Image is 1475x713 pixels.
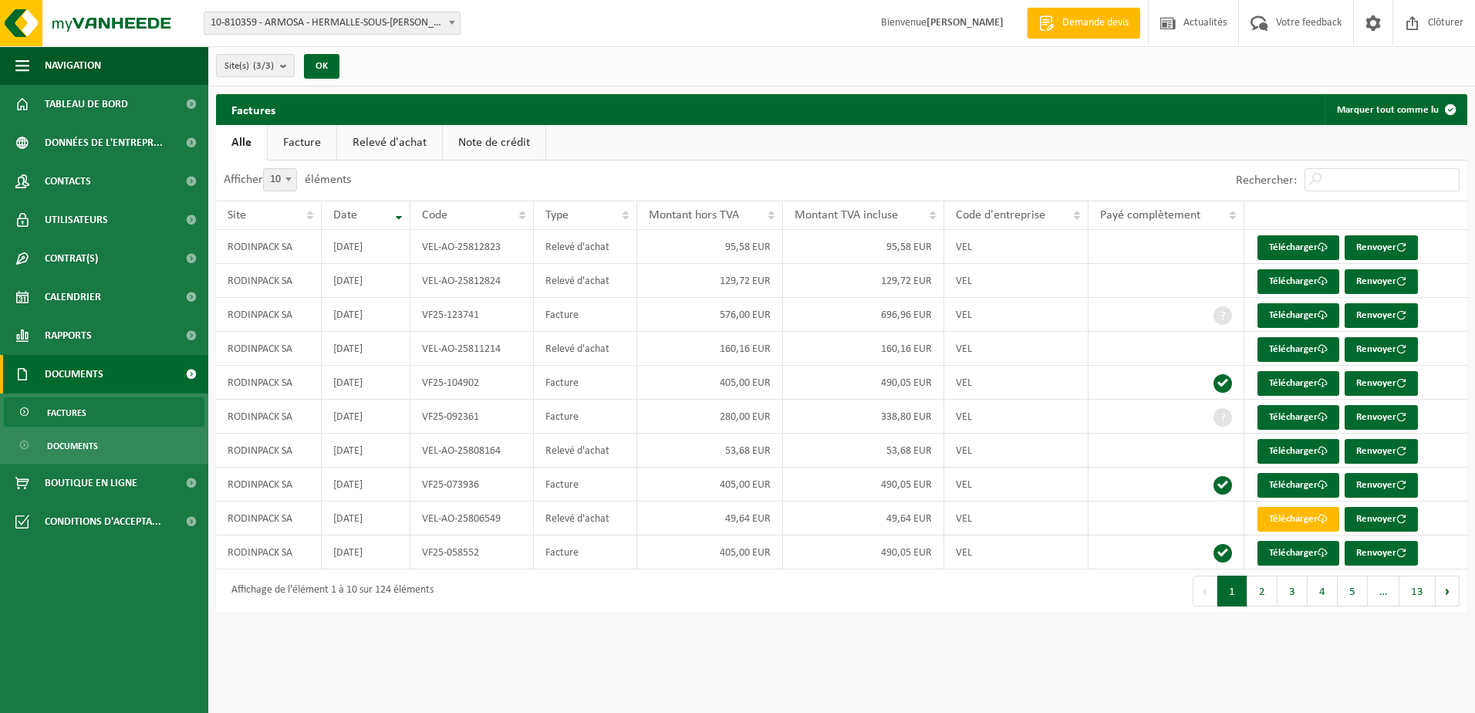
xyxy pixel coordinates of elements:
[410,536,534,569] td: VF25-058552
[45,162,91,201] span: Contacts
[795,209,898,221] span: Montant TVA incluse
[322,264,410,298] td: [DATE]
[224,577,434,605] div: Affichage de l'élément 1 à 10 sur 124 éléments
[45,316,92,355] span: Rapports
[637,502,783,536] td: 49,64 EUR
[45,46,101,85] span: Navigation
[410,230,534,264] td: VEL-AO-25812823
[1100,209,1200,221] span: Payé complètement
[1308,576,1338,607] button: 4
[443,125,545,161] a: Note de crédit
[410,264,534,298] td: VEL-AO-25812824
[956,209,1045,221] span: Code d'entreprise
[1399,576,1436,607] button: 13
[637,468,783,502] td: 405,00 EUR
[264,169,296,191] span: 10
[783,434,944,468] td: 53,68 EUR
[45,502,161,541] span: Conditions d'accepta...
[944,298,1088,332] td: VEL
[783,400,944,434] td: 338,80 EUR
[927,17,1004,29] strong: [PERSON_NAME]
[47,431,98,461] span: Documents
[45,464,137,502] span: Boutique en ligne
[216,125,267,161] a: Alle
[637,230,783,264] td: 95,58 EUR
[637,536,783,569] td: 405,00 EUR
[322,536,410,569] td: [DATE]
[1236,174,1297,187] label: Rechercher:
[410,332,534,366] td: VEL-AO-25811214
[1345,269,1418,294] button: Renvoyer
[1058,15,1132,31] span: Demande devis
[649,209,739,221] span: Montant hors TVA
[1368,576,1399,607] span: …
[637,298,783,332] td: 576,00 EUR
[637,264,783,298] td: 129,72 EUR
[1345,371,1418,396] button: Renvoyer
[216,298,322,332] td: RODINPACK SA
[944,502,1088,536] td: VEL
[216,54,295,77] button: Site(s)(3/3)
[1247,576,1278,607] button: 2
[8,679,258,713] iframe: chat widget
[216,366,322,400] td: RODINPACK SA
[1345,235,1418,260] button: Renvoyer
[637,332,783,366] td: 160,16 EUR
[224,55,274,78] span: Site(s)
[410,502,534,536] td: VEL-AO-25806549
[45,123,163,162] span: Données de l'entrepr...
[783,366,944,400] td: 490,05 EUR
[534,298,638,332] td: Facture
[45,85,128,123] span: Tableau de bord
[216,264,322,298] td: RODINPACK SA
[1345,405,1418,430] button: Renvoyer
[224,174,351,186] label: Afficher éléments
[337,125,442,161] a: Relevé d'achat
[216,536,322,569] td: RODINPACK SA
[216,94,291,124] h2: Factures
[410,434,534,468] td: VEL-AO-25808164
[637,434,783,468] td: 53,68 EUR
[783,264,944,298] td: 129,72 EUR
[322,468,410,502] td: [DATE]
[944,400,1088,434] td: VEL
[216,468,322,502] td: RODINPACK SA
[1278,576,1308,607] button: 3
[1257,439,1339,464] a: Télécharger
[322,366,410,400] td: [DATE]
[1345,303,1418,328] button: Renvoyer
[1027,8,1140,39] a: Demande devis
[783,230,944,264] td: 95,58 EUR
[1338,576,1368,607] button: 5
[944,434,1088,468] td: VEL
[322,332,410,366] td: [DATE]
[263,168,297,191] span: 10
[410,400,534,434] td: VF25-092361
[783,332,944,366] td: 160,16 EUR
[944,264,1088,298] td: VEL
[1345,541,1418,566] button: Renvoyer
[1345,439,1418,464] button: Renvoyer
[216,502,322,536] td: RODINPACK SA
[410,366,534,400] td: VF25-104902
[534,264,638,298] td: Relevé d'achat
[1257,541,1339,566] a: Télécharger
[253,61,274,71] count: (3/3)
[783,536,944,569] td: 490,05 EUR
[534,366,638,400] td: Facture
[322,400,410,434] td: [DATE]
[47,398,86,427] span: Factures
[1257,405,1339,430] a: Télécharger
[1257,269,1339,294] a: Télécharger
[534,536,638,569] td: Facture
[1257,337,1339,362] a: Télécharger
[1257,235,1339,260] a: Télécharger
[322,502,410,536] td: [DATE]
[944,536,1088,569] td: VEL
[322,230,410,264] td: [DATE]
[545,209,569,221] span: Type
[783,502,944,536] td: 49,64 EUR
[534,434,638,468] td: Relevé d'achat
[322,434,410,468] td: [DATE]
[944,230,1088,264] td: VEL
